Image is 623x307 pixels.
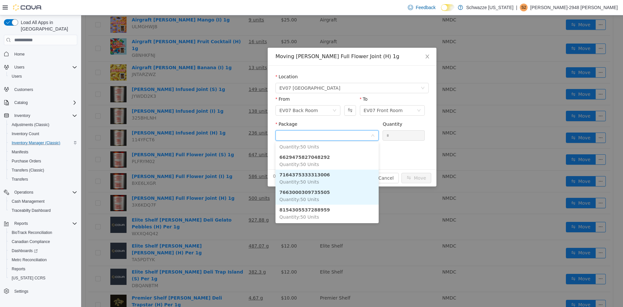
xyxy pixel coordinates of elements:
[12,257,47,262] span: Metrc Reconciliation
[405,1,438,14] a: Feedback
[14,289,28,294] span: Settings
[198,164,238,169] span: Quantity : 50 Units
[14,113,30,118] span: Inventory
[9,207,53,214] a: Traceabilty Dashboard
[1,287,80,296] button: Settings
[12,266,25,272] span: Reports
[337,32,355,51] button: Close
[1,111,80,120] button: Inventory
[6,237,80,246] button: Canadian Compliance
[416,4,435,11] span: Feedback
[198,174,249,180] strong: 7663000309735505
[1,98,80,107] button: Catalog
[441,4,455,11] input: Dark Mode
[12,199,44,204] span: Cash Management
[198,90,237,100] div: EV07 Back Room
[6,274,80,283] button: [US_STATE] CCRS
[6,255,80,264] button: Metrc Reconciliation
[9,274,77,282] span: Washington CCRS
[9,198,47,205] a: Cash Management
[12,112,77,120] span: Inventory
[14,87,33,92] span: Customers
[6,157,80,166] button: Purchase Orders
[6,264,80,274] button: Reports
[466,4,514,11] p: Schwazze [US_STATE]
[302,115,343,125] input: Quantity
[12,220,77,227] span: Reports
[198,199,238,204] span: Quantity : 50 Units
[198,157,249,162] strong: 7164375333313006
[290,118,294,123] i: icon: down
[6,166,80,175] button: Transfers (Classic)
[1,63,80,72] button: Users
[6,228,80,237] button: BioTrack Reconciliation
[9,229,77,237] span: BioTrack Reconciliation
[9,265,77,273] span: Reports
[263,90,275,100] button: Swap
[12,287,77,295] span: Settings
[12,50,77,58] span: Home
[9,121,77,129] span: Adjustments (Classic)
[194,119,298,137] li: 5290504808913104
[9,121,52,129] a: Adjustments (Classic)
[14,221,28,226] span: Reports
[12,85,77,94] span: Customers
[198,68,259,78] span: EV07 Paradise Hills
[12,131,39,136] span: Inventory Count
[12,63,27,71] button: Users
[194,189,298,207] li: 8154305537288959
[12,99,77,107] span: Catalog
[12,188,36,196] button: Operations
[12,74,22,79] span: Users
[6,138,80,147] button: Inventory Manager (Classic)
[12,188,77,196] span: Operations
[12,149,28,155] span: Manifests
[521,4,526,11] span: S2
[6,175,80,184] button: Transfers
[9,139,77,147] span: Inventory Manager (Classic)
[1,49,80,58] button: Home
[12,288,31,295] a: Settings
[12,159,41,164] span: Purchase Orders
[520,4,528,11] div: Shane-2948 Morris
[194,172,298,189] li: 7663000309735505
[198,139,249,145] strong: 6629475827048292
[12,140,60,146] span: Inventory Manager (Classic)
[9,157,44,165] a: Purchase Orders
[12,63,77,71] span: Users
[6,72,80,81] button: Users
[9,238,53,246] a: Canadian Compliance
[344,39,349,44] i: icon: close
[9,139,63,147] a: Inventory Manager (Classic)
[14,190,33,195] span: Operations
[198,192,249,197] strong: 8154305537288959
[9,72,24,80] a: Users
[9,175,31,183] a: Transfers
[194,106,216,111] label: Package
[9,229,55,237] a: BioTrack Reconciliation
[530,4,618,11] p: [PERSON_NAME]-2948 [PERSON_NAME]
[194,59,217,64] label: Location
[9,198,77,205] span: Cash Management
[1,219,80,228] button: Reports
[1,188,80,197] button: Operations
[12,248,38,253] span: Dashboards
[6,206,80,215] button: Traceabilty Dashboard
[12,220,31,227] button: Reports
[194,38,348,45] div: Moving [PERSON_NAME] Full Flower Joint (H) 1g
[9,72,77,80] span: Users
[9,256,49,264] a: Metrc Reconciliation
[336,93,340,98] i: icon: down
[9,130,77,138] span: Inventory Count
[340,71,344,75] i: icon: down
[14,52,25,57] span: Home
[12,230,52,235] span: BioTrack Reconciliation
[9,148,31,156] a: Manifests
[251,93,255,98] i: icon: down
[9,130,42,138] a: Inventory Count
[9,157,77,165] span: Purchase Orders
[9,175,77,183] span: Transfers
[12,168,44,173] span: Transfers (Classic)
[9,265,28,273] a: Reports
